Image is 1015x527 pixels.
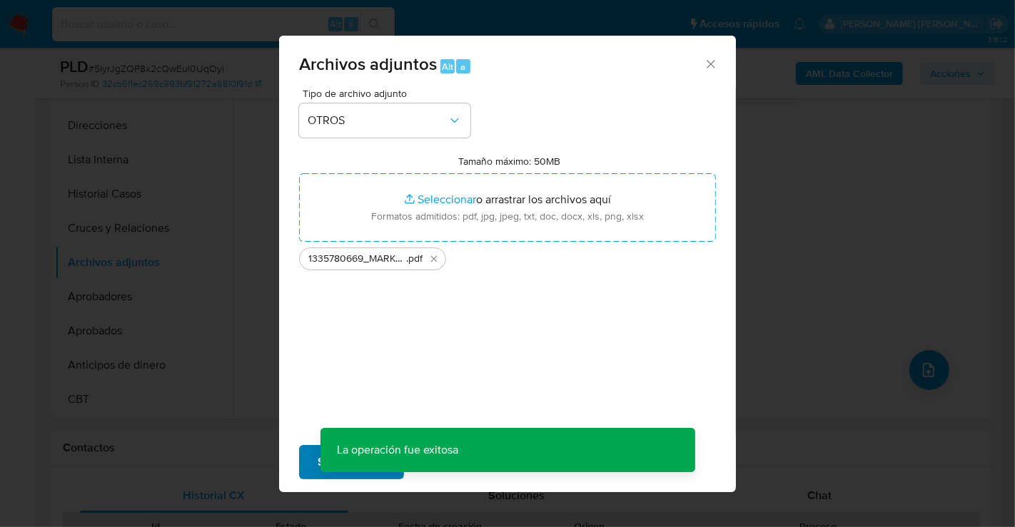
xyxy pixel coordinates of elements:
[442,60,453,73] span: Alt
[406,252,423,266] span: .pdf
[425,250,443,267] button: Eliminar 1335780669_MARKETING DIGITAL SUMATE_SEP25.pdf
[308,252,406,266] span: 1335780669_MARKETING DIGITAL SUMATE_SEP25
[299,103,470,138] button: OTROS
[318,446,385,478] span: Subir archivo
[308,113,448,128] span: OTROS
[299,51,437,76] span: Archivos adjuntos
[460,60,465,73] span: a
[299,242,716,270] ul: Archivos seleccionados
[303,88,474,98] span: Tipo de archivo adjunto
[459,155,561,168] label: Tamaño máximo: 50MB
[299,445,404,479] button: Subir archivo
[320,428,476,472] p: La operación fue exitosa
[704,57,717,70] button: Cerrar
[428,446,475,478] span: Cancelar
